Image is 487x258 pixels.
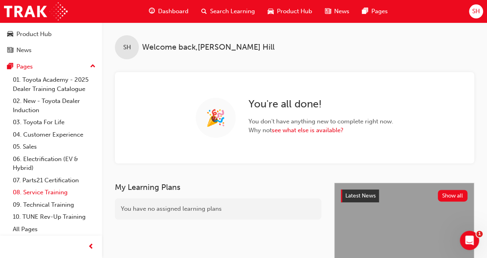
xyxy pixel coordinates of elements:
[115,198,321,220] div: You have no assigned learning plans
[10,186,99,199] a: 08. Service Training
[3,59,99,74] button: Pages
[158,7,188,16] span: Dashboard
[7,31,13,38] span: car-icon
[10,153,99,174] a: 06. Electrification (EV & Hybrid)
[249,98,393,111] h2: You ' re all done!
[16,46,32,55] div: News
[460,231,479,250] iframe: Intercom live chat
[210,7,255,16] span: Search Learning
[469,4,483,18] button: SH
[7,63,13,71] span: pages-icon
[3,43,99,58] a: News
[341,189,467,202] a: Latest NewsShow all
[371,7,388,16] span: Pages
[149,6,155,16] span: guage-icon
[10,223,99,236] a: All Pages
[195,3,261,20] a: search-iconSearch Learning
[249,117,393,126] span: You don ' t have anything new to complete right now.
[362,6,368,16] span: pages-icon
[7,47,13,54] span: news-icon
[10,141,99,153] a: 05. Sales
[10,211,99,223] a: 10. TUNE Rev-Up Training
[10,129,99,141] a: 04. Customer Experience
[272,127,343,134] a: see what else is available?
[476,231,483,237] span: 1
[356,3,394,20] a: pages-iconPages
[10,199,99,211] a: 09. Technical Training
[438,190,468,202] button: Show all
[10,174,99,187] a: 07. Parts21 Certification
[325,6,331,16] span: news-icon
[88,242,94,252] span: prev-icon
[10,116,99,129] a: 03. Toyota For Life
[3,27,99,42] a: Product Hub
[10,95,99,116] a: 02. New - Toyota Dealer Induction
[10,74,99,95] a: 01. Toyota Academy - 2025 Dealer Training Catalogue
[472,7,480,16] span: SH
[206,113,226,123] span: 🎉
[334,7,349,16] span: News
[249,126,393,135] span: Why not
[277,7,312,16] span: Product Hub
[4,2,68,20] img: Trak
[90,61,96,72] span: up-icon
[261,3,319,20] a: car-iconProduct Hub
[319,3,356,20] a: news-iconNews
[16,30,52,39] div: Product Hub
[201,6,207,16] span: search-icon
[268,6,274,16] span: car-icon
[16,62,33,71] div: Pages
[142,43,275,52] span: Welcome back , [PERSON_NAME] Hill
[142,3,195,20] a: guage-iconDashboard
[115,183,321,192] h3: My Learning Plans
[123,43,131,52] span: SH
[345,192,376,199] span: Latest News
